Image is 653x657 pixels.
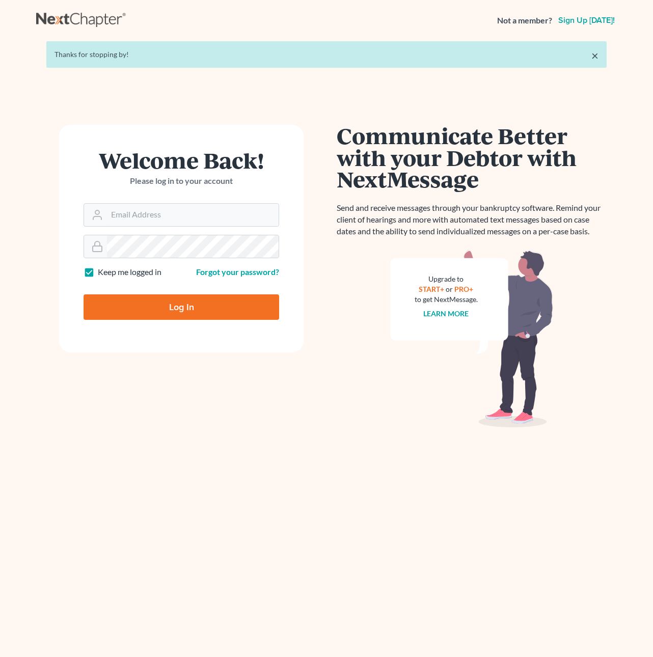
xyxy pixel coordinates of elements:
div: Thanks for stopping by! [55,49,598,60]
p: Send and receive messages through your bankruptcy software. Remind your client of hearings and mo... [337,202,607,237]
a: PRO+ [455,285,474,293]
h1: Welcome Back! [84,149,279,171]
label: Keep me logged in [98,266,161,278]
span: or [446,285,453,293]
input: Log In [84,294,279,320]
strong: Not a member? [497,15,552,26]
div: to get NextMessage. [415,294,478,305]
div: Upgrade to [415,274,478,284]
a: × [591,49,598,62]
p: Please log in to your account [84,175,279,187]
h1: Communicate Better with your Debtor with NextMessage [337,125,607,190]
a: Sign up [DATE]! [556,16,617,24]
a: Forgot your password? [196,267,279,277]
input: Email Address [107,204,279,226]
a: START+ [419,285,445,293]
a: Learn more [424,309,469,318]
img: nextmessage_bg-59042aed3d76b12b5cd301f8e5b87938c9018125f34e5fa2b7a6b67550977c72.svg [390,250,553,428]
